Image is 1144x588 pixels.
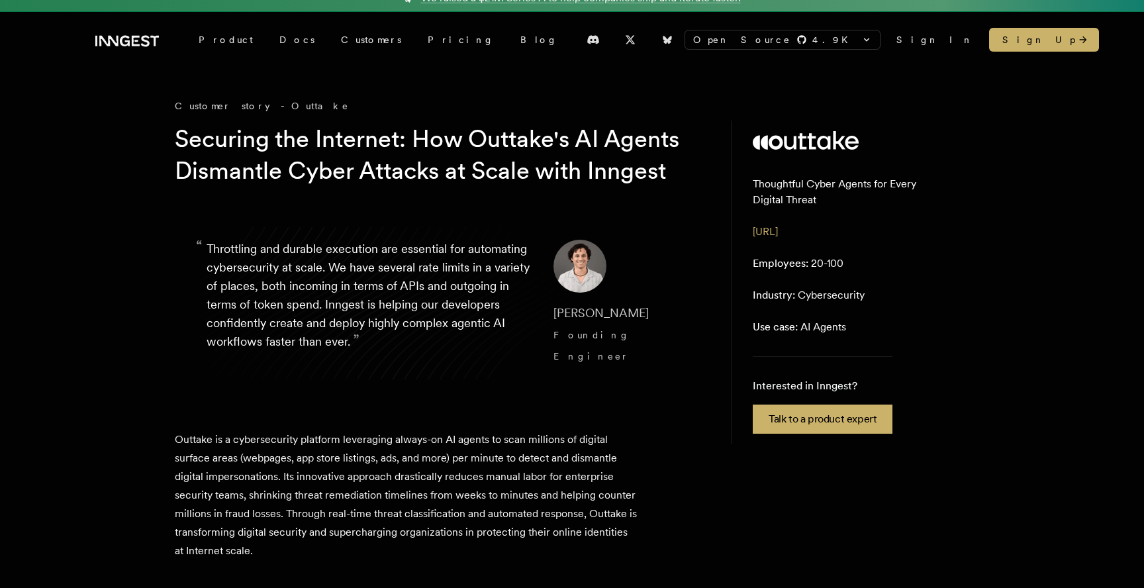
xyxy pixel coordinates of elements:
[507,28,571,52] a: Blog
[414,28,507,52] a: Pricing
[753,256,843,271] p: 20-100
[553,330,630,362] span: Founding Engineer
[812,33,856,46] span: 4.9 K
[653,29,682,50] a: Bluesky
[753,319,846,335] p: AI Agents
[196,242,203,250] span: “
[753,257,808,269] span: Employees:
[553,240,606,293] img: Image of Diego Escobedo
[175,430,638,560] p: Outtake is a cybersecurity platform leveraging always-on AI agents to scan millions of digital su...
[207,240,532,367] p: Throttling and durable execution are essential for automating cybersecurity at scale. We have sev...
[989,28,1099,52] a: Sign Up
[185,28,266,52] div: Product
[175,99,704,113] div: Customer story - Outtake
[328,28,414,52] a: Customers
[753,378,892,394] p: Interested in Inngest?
[753,225,778,238] a: [URL]
[693,33,791,46] span: Open Source
[753,320,798,333] span: Use case:
[753,287,865,303] p: Cybersecurity
[175,123,683,187] h1: Securing the Internet: How Outtake's AI Agents Dismantle Cyber Attacks at Scale with Inngest
[553,306,649,320] span: [PERSON_NAME]
[753,131,859,150] img: Outtake's logo
[753,176,948,208] p: Thoughtful Cyber Agents for Every Digital Threat
[753,289,795,301] span: Industry:
[266,28,328,52] a: Docs
[753,405,892,434] a: Talk to a product expert
[616,29,645,50] a: X
[353,330,359,350] span: ”
[896,33,973,46] a: Sign In
[579,29,608,50] a: Discord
